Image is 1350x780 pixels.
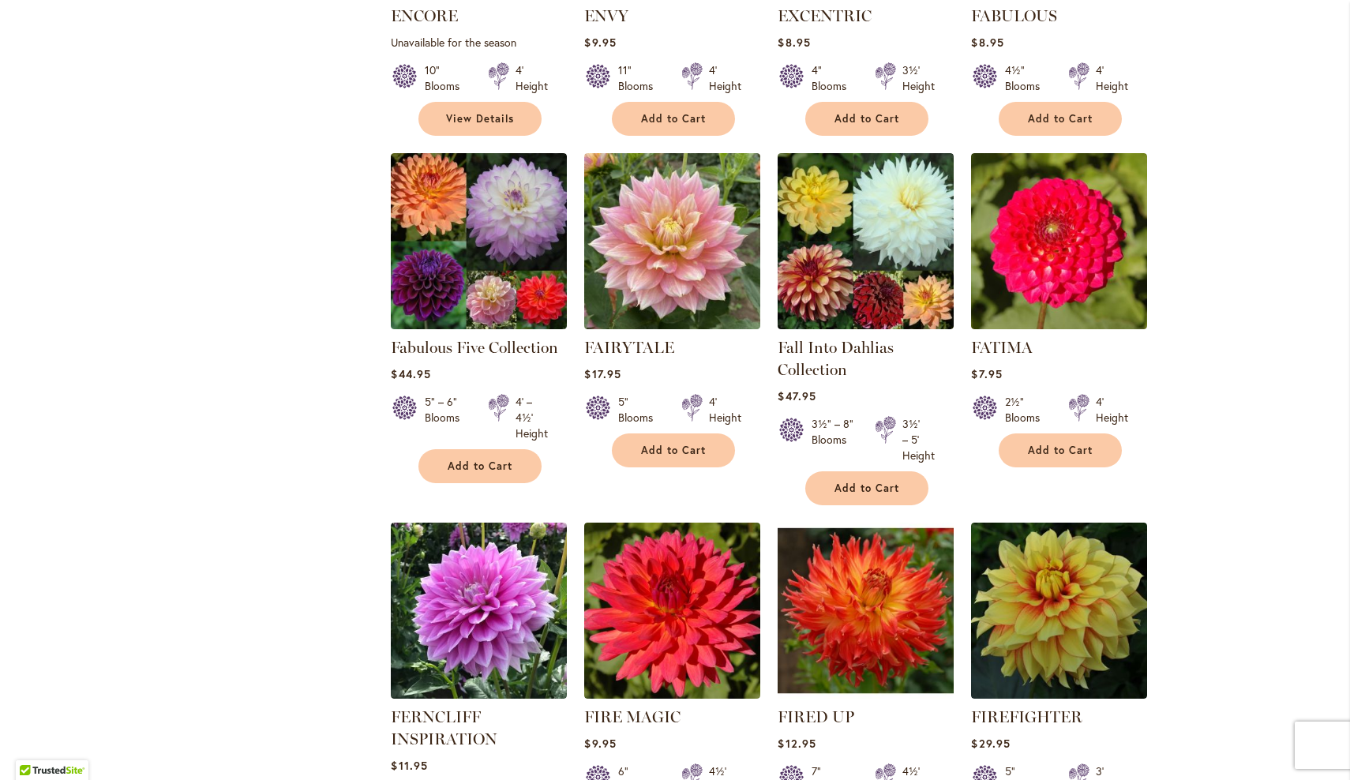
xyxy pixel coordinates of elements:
[391,687,567,702] a: Ferncliff Inspiration
[516,62,548,94] div: 4' Height
[778,317,954,332] a: Fall Into Dahlias Collection
[709,394,741,426] div: 4' Height
[391,366,430,381] span: $44.95
[971,687,1147,702] a: FIREFIGHTER
[618,394,662,426] div: 5" Blooms
[446,112,514,126] span: View Details
[778,35,810,50] span: $8.95
[1028,444,1093,457] span: Add to Cart
[971,6,1057,25] a: FABULOUS
[1005,62,1049,94] div: 4½" Blooms
[834,482,899,495] span: Add to Cart
[805,102,928,136] button: Add to Cart
[641,444,706,457] span: Add to Cart
[971,736,1010,751] span: $29.95
[834,112,899,126] span: Add to Cart
[778,707,854,726] a: FIRED UP
[618,62,662,94] div: 11" Blooms
[971,317,1147,332] a: FATIMA
[1096,62,1128,94] div: 4' Height
[425,62,469,94] div: 10" Blooms
[391,338,558,357] a: Fabulous Five Collection
[584,736,616,751] span: $9.95
[778,338,894,379] a: Fall Into Dahlias Collection
[584,35,616,50] span: $9.95
[812,416,856,463] div: 3½" – 8" Blooms
[391,6,458,25] a: ENCORE
[999,433,1122,467] button: Add to Cart
[584,153,760,329] img: Fairytale
[778,523,954,699] img: FIRED UP
[584,687,760,702] a: FIRE MAGIC
[448,459,512,473] span: Add to Cart
[584,6,628,25] a: ENVY
[641,112,706,126] span: Add to Cart
[391,153,567,329] img: Fabulous Five Collection
[778,687,954,702] a: FIRED UP
[612,102,735,136] button: Add to Cart
[391,35,567,50] p: Unavailable for the season
[999,102,1122,136] button: Add to Cart
[418,449,542,483] button: Add to Cart
[971,366,1002,381] span: $7.95
[778,736,816,751] span: $12.95
[778,6,872,25] a: EXCENTRIC
[812,62,856,94] div: 4" Blooms
[391,523,567,699] img: Ferncliff Inspiration
[391,707,497,748] a: FERNCLIFF INSPIRATION
[391,758,427,773] span: $11.95
[971,707,1082,726] a: FIREFIGHTER
[391,317,567,332] a: Fabulous Five Collection
[971,523,1147,699] img: FIREFIGHTER
[584,317,760,332] a: Fairytale
[971,35,1003,50] span: $8.95
[516,394,548,441] div: 4' – 4½' Height
[584,338,674,357] a: FAIRYTALE
[1096,394,1128,426] div: 4' Height
[778,388,816,403] span: $47.95
[584,523,760,699] img: FIRE MAGIC
[971,338,1033,357] a: FATIMA
[1028,112,1093,126] span: Add to Cart
[1005,394,1049,426] div: 2½" Blooms
[902,416,935,463] div: 3½' – 5' Height
[425,394,469,441] div: 5" – 6" Blooms
[12,724,56,768] iframe: Launch Accessibility Center
[902,62,935,94] div: 3½' Height
[584,707,681,726] a: FIRE MAGIC
[971,153,1147,329] img: FATIMA
[709,62,741,94] div: 4' Height
[418,102,542,136] a: View Details
[805,471,928,505] button: Add to Cart
[584,366,621,381] span: $17.95
[612,433,735,467] button: Add to Cart
[778,153,954,329] img: Fall Into Dahlias Collection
